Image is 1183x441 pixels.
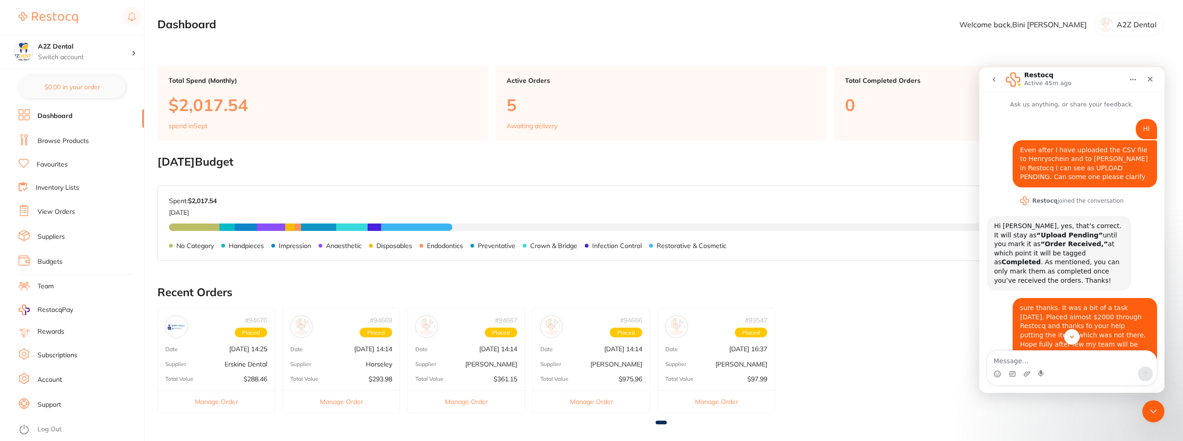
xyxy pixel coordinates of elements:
p: $288.46 [244,375,267,383]
p: Total Value [540,376,569,382]
p: Crown & Bridge [530,242,577,249]
a: Dashboard [38,112,73,121]
a: Account [38,375,62,385]
p: Date [165,346,178,353]
p: Restorative & Cosmetic [657,242,726,249]
p: [DATE] 16:37 [729,345,767,353]
a: Log Out [38,425,62,434]
span: Placed [610,328,642,338]
p: Preventative [478,242,515,249]
img: A2Z Dental [14,43,33,61]
a: Favourites [37,160,68,169]
p: $2,017.54 [169,95,477,114]
p: Date [540,346,553,353]
a: Total Completed Orders0 [834,66,1164,141]
a: RestocqPay [19,304,73,315]
p: Erskine Dental [225,360,267,368]
p: Total Value [665,376,694,382]
p: # 94666 [620,317,642,324]
p: # 94667 [495,317,517,324]
button: Manage Order [533,390,650,413]
a: Team [38,282,54,291]
strong: $2,017.54 [188,197,217,205]
span: RestocqPay [38,305,73,315]
a: Browse Products [38,137,89,146]
p: $293.98 [369,375,392,383]
a: Rewards [38,327,64,336]
p: Total Spend (Monthly) [169,77,477,84]
p: $97.99 [747,375,767,383]
a: Inventory Lists [36,183,79,193]
p: Total Value [415,376,444,382]
p: # 94669 [370,317,392,324]
button: Manage Order [658,390,775,413]
p: Spent: [169,197,217,205]
button: Manage Order [283,390,400,413]
p: Supplier [665,361,686,367]
a: Support [38,400,61,410]
p: # 93547 [745,317,767,324]
p: Supplier [290,361,311,367]
p: Date [290,346,303,353]
button: Manage Order [158,390,275,413]
a: Subscriptions [38,351,77,360]
p: 5 [507,95,815,114]
button: $0.00 in your order [19,76,125,98]
a: Total Spend (Monthly)$2,017.54spend inSept [157,66,488,141]
p: [PERSON_NAME] [715,360,767,368]
a: Restocq Logo [19,7,78,28]
h2: [DATE] Budget [157,155,1164,168]
a: Budgets [38,257,63,267]
p: Date [665,346,678,353]
img: Erskine Dental [168,318,185,335]
span: Placed [735,328,767,338]
p: [DATE] 14:14 [479,345,517,353]
img: RestocqPay [19,304,30,315]
img: Adam Dental [543,318,560,335]
img: Henry Schein Halas [418,318,435,335]
p: Total Value [290,376,319,382]
span: Placed [235,328,267,338]
p: Disposables [376,242,412,249]
p: Handpieces [229,242,264,249]
p: Date [415,346,428,353]
p: Supplier [165,361,186,367]
p: Switch account [38,53,131,62]
p: Total Value [165,376,194,382]
p: [DATE] 14:25 [229,345,267,353]
p: [PERSON_NAME] [465,360,517,368]
h2: Recent Orders [157,286,1164,299]
p: [PERSON_NAME] [590,360,642,368]
span: Placed [360,328,392,338]
img: Restocq Logo [19,12,78,23]
img: Adam Dental [668,318,685,335]
h4: A2Z Dental [38,42,131,51]
button: Log Out [19,422,141,437]
p: Awaiting delivery [507,122,557,130]
a: View Orders [38,207,75,217]
img: Horseley [293,318,310,335]
h2: Dashboard [157,18,216,31]
p: $361.15 [494,375,517,383]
